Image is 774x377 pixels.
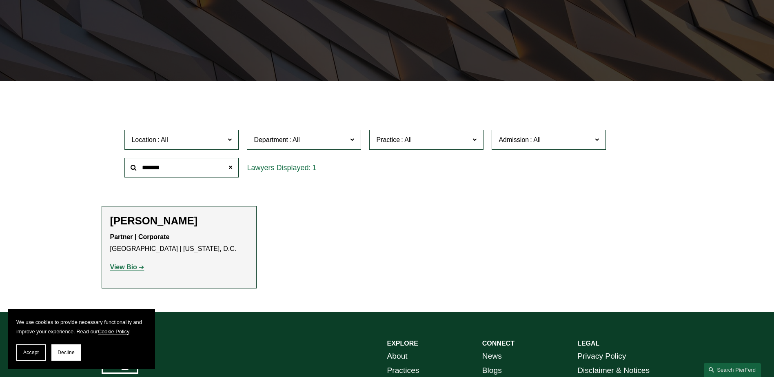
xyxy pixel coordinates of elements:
span: Admission [499,136,529,143]
p: We use cookies to provide necessary functionality and improve your experience. Read our . [16,317,147,336]
span: 1 [312,164,316,172]
strong: LEGAL [577,340,599,347]
button: Decline [51,344,81,361]
section: Cookie banner [8,309,155,369]
span: Decline [58,350,75,355]
span: Practice [376,136,400,143]
strong: CONNECT [482,340,515,347]
a: About [387,349,408,364]
a: View Bio [110,264,144,271]
span: Location [131,136,156,143]
a: Search this site [704,363,761,377]
span: Department [254,136,288,143]
span: Accept [23,350,39,355]
a: News [482,349,502,364]
h2: [PERSON_NAME] [110,215,248,227]
p: [GEOGRAPHIC_DATA] | [US_STATE], D.C. [110,231,248,255]
strong: Partner | Corporate [110,233,170,240]
button: Accept [16,344,46,361]
strong: View Bio [110,264,137,271]
a: Privacy Policy [577,349,626,364]
strong: EXPLORE [387,340,418,347]
a: Cookie Policy [98,328,129,335]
